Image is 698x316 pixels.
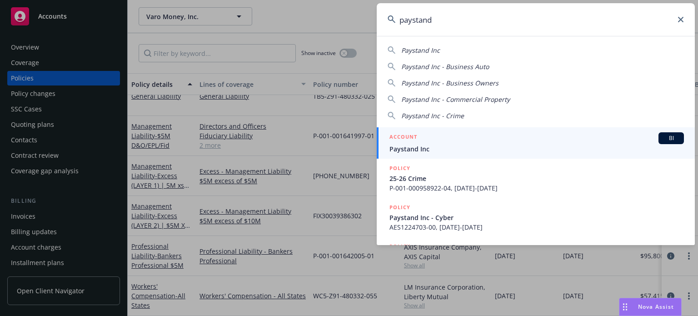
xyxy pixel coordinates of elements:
[401,46,440,55] span: Paystand Inc
[389,222,684,232] span: AES1224703-00, [DATE]-[DATE]
[377,127,695,159] a: ACCOUNTBIPaystand Inc
[401,111,464,120] span: Paystand Inc - Crime
[377,3,695,36] input: Search...
[389,213,684,222] span: Paystand Inc - Cyber
[377,237,695,276] a: POLICY
[389,164,410,173] h5: POLICY
[389,183,684,193] span: P-001-000958922-04, [DATE]-[DATE]
[638,303,674,311] span: Nova Assist
[389,144,684,154] span: Paystand Inc
[389,132,417,143] h5: ACCOUNT
[401,62,489,71] span: Paystand Inc - Business Auto
[619,298,682,316] button: Nova Assist
[377,198,695,237] a: POLICYPaystand Inc - CyberAES1224703-00, [DATE]-[DATE]
[377,159,695,198] a: POLICY25-26 CrimeP-001-000958922-04, [DATE]-[DATE]
[389,242,410,251] h5: POLICY
[389,203,410,212] h5: POLICY
[662,134,680,142] span: BI
[401,79,499,87] span: Paystand Inc - Business Owners
[401,95,510,104] span: Paystand Inc - Commercial Property
[389,174,684,183] span: 25-26 Crime
[619,298,631,316] div: Drag to move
